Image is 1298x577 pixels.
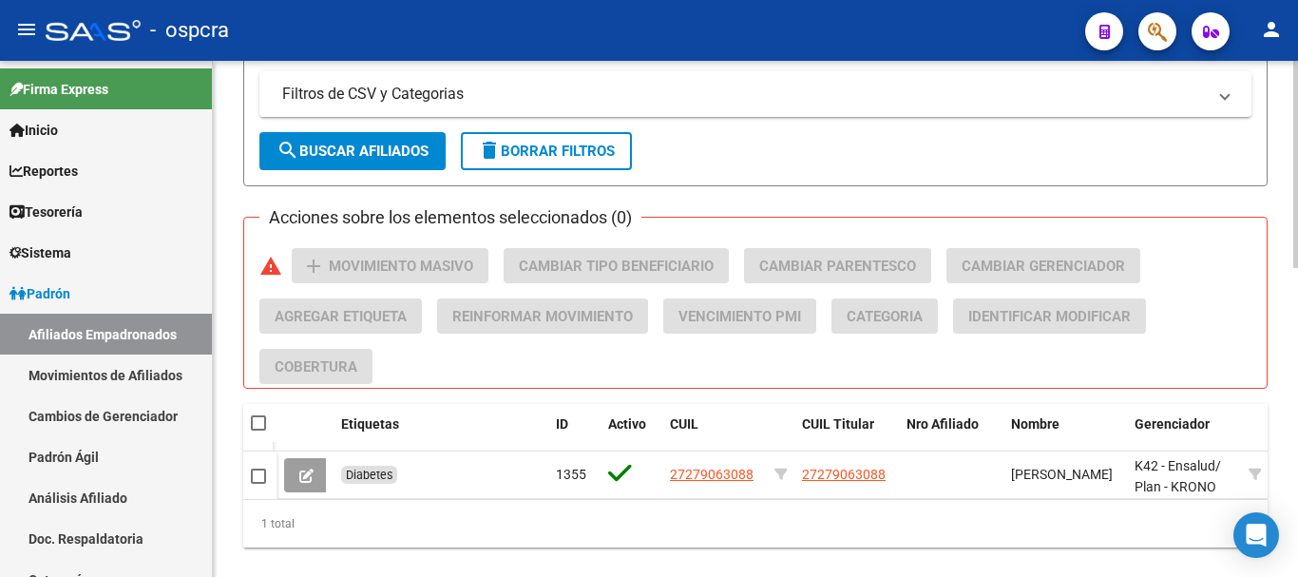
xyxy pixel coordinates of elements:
[478,143,615,160] span: Borrar Filtros
[1127,404,1241,467] datatable-header-cell: Gerenciador
[670,416,698,432] span: CUIL
[663,298,816,334] button: Vencimiento PMI
[277,143,429,160] span: Buscar Afiliados
[277,139,299,162] mat-icon: search
[953,298,1146,334] button: Identificar Modificar
[556,416,568,432] span: ID
[678,308,801,325] span: Vencimiento PMI
[1233,512,1279,558] div: Open Intercom Messenger
[519,258,714,275] span: Cambiar Tipo Beneficiario
[478,139,501,162] mat-icon: delete
[341,416,399,432] span: Etiquetas
[556,467,586,482] span: 1355
[275,358,357,375] span: Cobertura
[1003,404,1127,467] datatable-header-cell: Nombre
[437,298,648,334] button: Reinformar Movimiento
[259,298,422,334] button: Agregar Etiqueta
[1135,416,1210,432] span: Gerenciador
[452,308,633,325] span: Reinformar Movimiento
[10,161,78,182] span: Reportes
[1011,416,1059,432] span: Nombre
[802,467,886,482] span: 27279063088
[831,298,938,334] button: Categoria
[10,242,71,263] span: Sistema
[1135,458,1215,473] span: K42 - Ensalud
[548,404,601,467] datatable-header-cell: ID
[302,255,325,278] mat-icon: add
[504,248,729,283] button: Cambiar Tipo Beneficiario
[1135,458,1221,517] span: / Plan - KRONO PLUS
[243,500,1268,548] div: 1 total
[292,248,488,283] button: Movimiento Masivo
[150,10,229,51] span: - ospcra
[461,132,632,170] button: Borrar Filtros
[10,283,70,304] span: Padrón
[259,204,641,231] h3: Acciones sobre los elementos seleccionados (0)
[946,248,1140,283] button: Cambiar Gerenciador
[744,248,931,283] button: Cambiar Parentesco
[10,120,58,141] span: Inicio
[608,416,646,432] span: Activo
[1260,18,1283,41] mat-icon: person
[899,404,1003,467] datatable-header-cell: Nro Afiliado
[15,18,38,41] mat-icon: menu
[346,468,392,482] span: Diabetes
[259,255,282,278] mat-icon: warning
[907,416,979,432] span: Nro Afiliado
[962,258,1125,275] span: Cambiar Gerenciador
[10,202,83,222] span: Tesorería
[1011,467,1113,482] span: [PERSON_NAME]
[259,71,1251,117] mat-expansion-panel-header: Filtros de CSV y Categorias
[259,349,372,384] button: Cobertura
[601,404,662,467] datatable-header-cell: Activo
[275,308,407,325] span: Agregar Etiqueta
[794,404,899,467] datatable-header-cell: CUIL Titular
[802,416,874,432] span: CUIL Titular
[10,79,108,100] span: Firma Express
[334,404,548,467] datatable-header-cell: Etiquetas
[329,258,473,275] span: Movimiento Masivo
[968,308,1131,325] span: Identificar Modificar
[662,404,767,467] datatable-header-cell: CUIL
[759,258,916,275] span: Cambiar Parentesco
[282,84,1206,105] mat-panel-title: Filtros de CSV y Categorias
[259,132,446,170] button: Buscar Afiliados
[670,467,754,482] span: 27279063088
[847,308,923,325] span: Categoria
